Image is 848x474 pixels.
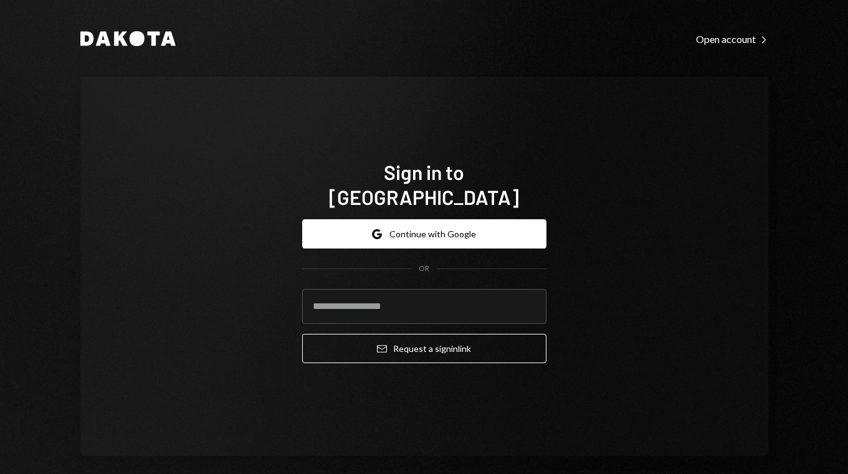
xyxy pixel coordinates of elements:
a: Open account [696,32,768,45]
h1: Sign in to [GEOGRAPHIC_DATA] [302,159,546,209]
button: Request a signinlink [302,334,546,363]
div: OR [419,263,429,274]
div: Open account [696,33,768,45]
button: Continue with Google [302,219,546,249]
